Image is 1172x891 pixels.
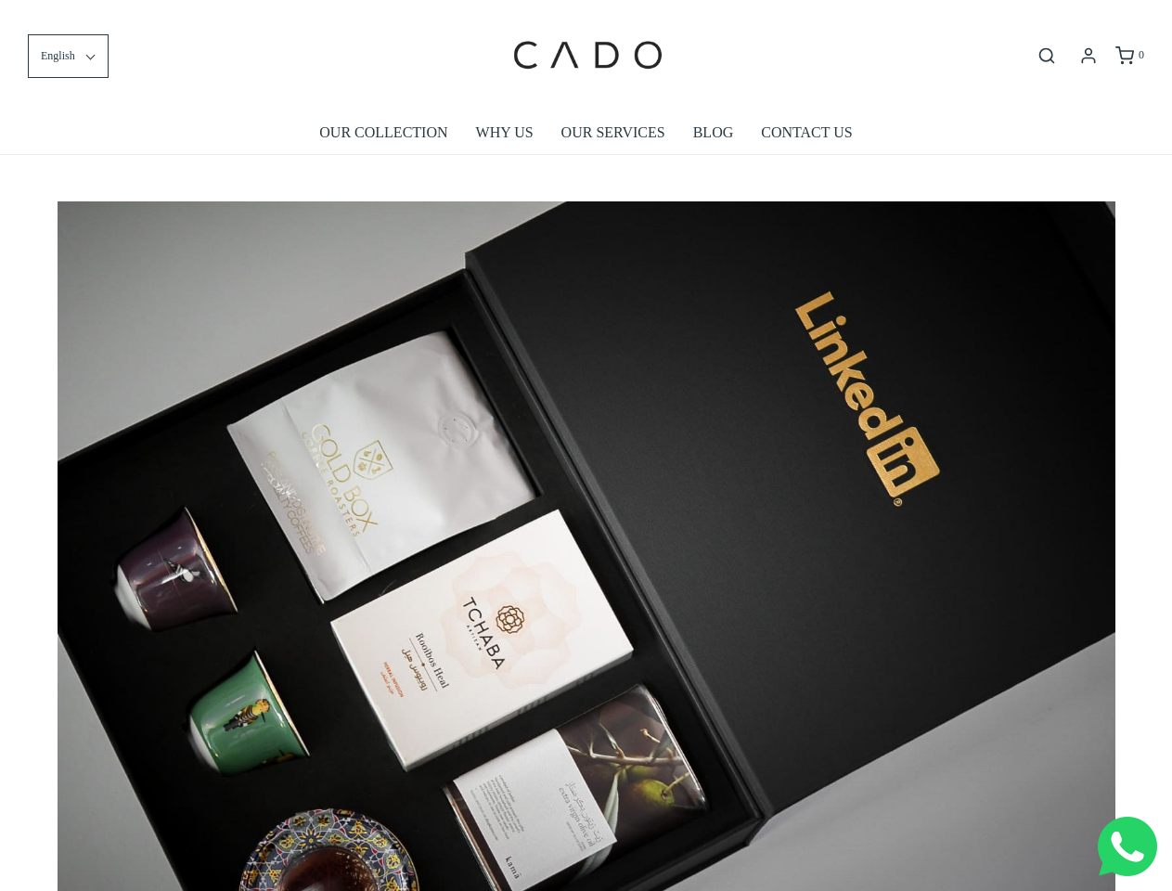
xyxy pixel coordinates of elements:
button: English [28,34,109,78]
a: OUR COLLECTION [319,111,447,154]
span: Number of gifts [529,154,617,169]
span: Company name [529,78,621,93]
span: Last name [529,2,589,17]
a: CONTACT US [761,111,852,154]
a: WHY US [476,111,534,154]
a: BLOG [693,111,734,154]
img: Whatsapp [1098,817,1157,876]
span: English [41,47,75,65]
a: OUR SERVICES [561,111,665,154]
span: 0 [1139,48,1144,61]
img: cadogifting [508,14,665,97]
button: Open search bar [1030,45,1063,66]
a: 0 [1114,46,1144,65]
